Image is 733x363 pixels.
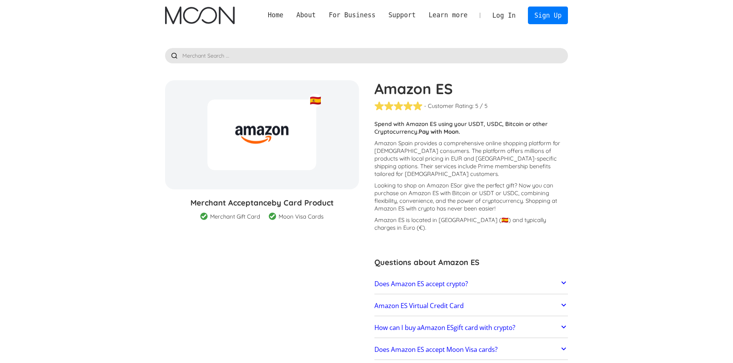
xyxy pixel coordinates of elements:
span: Amazon ES [421,323,454,332]
p: Amazon Spain provides a comprehensive online shopping platform for [DEMOGRAPHIC_DATA] consumers. ... [374,139,568,178]
div: About [290,10,322,20]
a: Does Amazon ES accept crypto? [374,276,568,292]
h2: Does Amazon ES accept Moon Visa cards? [374,346,498,353]
h1: Amazon ES [374,80,568,97]
span: by Card Product [272,198,334,207]
a: Sign Up [528,7,568,24]
a: Amazon ES Virtual Credit Card [374,298,568,314]
a: Log In [486,7,522,24]
strong: Pay with Moon. [419,128,460,135]
div: 5 [475,102,478,110]
h2: Does Amazon ES accept crypto? [374,280,468,288]
a: home [165,7,235,24]
p: Amazon ES is located in [GEOGRAPHIC_DATA] (🇪🇸) and typically charges in Euro (€). [374,216,568,232]
div: Support [382,10,422,20]
h2: How can I buy a gift card with crypto? [374,324,515,332]
img: Moon Logo [165,7,235,24]
input: Merchant Search ... [165,48,568,63]
div: Learn more [422,10,474,20]
p: Looking to shop on Amazon ES ? Now you can purchase on Amazon ES with Bitcoin or USDT or USDC, co... [374,182,568,212]
a: How can I buy aAmazon ESgift card with crypto? [374,320,568,336]
div: - Customer Rating: [424,102,474,110]
h2: Amazon ES Virtual Credit Card [374,302,464,310]
div: For Business [329,10,375,20]
span: or give the perfect gift [457,182,514,189]
div: Support [388,10,416,20]
a: Does Amazon ES accept Moon Visa cards? [374,342,568,358]
div: For Business [322,10,382,20]
a: Home [261,10,290,20]
div: About [296,10,316,20]
div: Merchant Gift Card [210,213,260,220]
p: Spend with Amazon ES using your USDT, USDC, Bitcoin or other Cryptocurrency. [374,120,568,136]
h3: Questions about Amazon ES [374,257,568,268]
div: / 5 [480,102,488,110]
div: 🇪🇸 [309,94,322,107]
div: Learn more [429,10,468,20]
h3: Merchant Acceptance [165,197,359,209]
div: Moon Visa Cards [279,213,324,220]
